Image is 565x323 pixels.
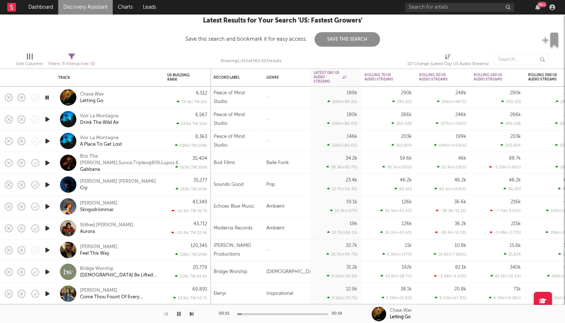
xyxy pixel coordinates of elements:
[214,241,259,259] div: [PERSON_NAME] Productions
[392,100,412,104] div: 290,323
[80,113,119,119] div: Voir La Montagne
[392,121,412,126] div: 266,028
[167,296,207,300] div: 23.8k | TW: 93.7k
[365,73,401,81] div: Rolling 7D US Audio Streams
[80,206,114,213] div: Skogsdrömmar
[456,134,466,139] div: 199k
[80,185,88,191] a: Cry
[62,62,89,66] span: ( 5 filters active)
[16,60,43,68] div: Edit Columns
[346,243,357,248] div: 10.7k
[263,283,310,305] div: Inspirational
[501,100,521,104] div: 290,323
[510,91,521,96] div: 290k
[456,91,466,96] div: 248k
[434,143,466,148] div: 194k ( +4.62k % )
[435,230,466,235] div: -38.4k ( -51.5 % )
[435,296,466,300] div: 8.42k ( +67.8 % )
[381,274,412,279] div: 42.8k ( +28.7 % )
[80,272,158,278] div: [DEMOGRAPHIC_DATA] Be Lifted Higher (Feat. [PERSON_NAME])
[314,70,346,84] div: Latest Day US Audio Streams
[437,165,466,170] div: 32.3k ( +236 % )
[220,57,281,65] div: Showing 1,410 of 363,423 results
[167,143,207,148] div: 239k | TW: 248k
[214,224,253,233] div: Moderna Records
[80,141,122,148] div: A Place To Get Lost
[167,274,207,279] div: 3.8k | TW: 24.6k
[514,287,521,292] div: 71k
[48,51,95,72] div: Filters(5 filters active)
[510,113,521,117] div: 266k
[167,165,207,170] div: 165k | TW: 200k
[390,314,410,320] div: Letting Go
[167,187,207,191] div: 213k | TW: 249k
[490,274,521,279] div: 45.5k ( +15.4 % )
[80,243,117,250] div: [PERSON_NAME]
[214,180,244,189] div: Sounds Good
[80,287,117,294] div: [PERSON_NAME]
[382,296,412,300] div: 5.19k ( +15.8 % )
[214,289,226,298] div: Elenyi
[214,76,248,80] div: Record Label
[380,230,412,235] div: 36.2k ( +40.6 % )
[214,110,259,128] div: Peace of Mind Studio
[494,54,549,65] input: Search...
[167,252,207,257] div: 128k | TW: 248k
[80,166,100,173] a: Gabbana
[80,134,119,141] div: Voir La Montagne
[185,36,380,42] div: Save this search and bookmark it for easy access:
[192,287,207,292] div: 69,891
[80,222,133,228] a: Stilhed,[PERSON_NAME]
[347,91,357,96] div: 189k
[380,209,412,213] div: 36.3k ( +40.4 % )
[195,134,207,139] div: 8,363
[185,16,380,25] div: Latest Results for Your Search ' US: Fastest Growers '
[455,243,466,248] div: 10.8k
[80,97,103,104] div: Letting Go
[80,91,104,97] a: Chase.Wav
[405,3,514,12] input: Search for artists
[80,294,158,300] a: Come Thou Fount Of Every Blessing
[80,178,156,185] a: [PERSON_NAME] [PERSON_NAME]
[193,222,207,226] div: 43,712
[407,60,489,68] div: 1D Change (Latest Day US Audio Streams)
[167,73,196,81] div: US Building Rank
[434,274,466,279] div: -3.98k ( -4.62 % )
[80,153,178,166] a: Briz The [PERSON_NAME],Sunce,Tripleog809,Lupus.674
[419,73,456,81] div: Rolling 3D US Audio Streams
[214,267,248,276] div: Bridge Worship
[346,200,357,205] div: 19.1k
[214,202,255,211] div: Echoes Blue Music
[400,178,412,183] div: 46.2k
[328,100,357,104] div: 159k ( +84.2 % )
[167,100,207,104] div: 74.5k | TW: 81k
[454,287,466,292] div: 20.8k
[314,32,380,47] button: Save This Search
[511,200,521,205] div: 216k
[326,165,357,170] div: 28.3k ( +82.7 % )
[455,265,466,270] div: 82.1k
[509,178,521,183] div: 46.2k
[48,59,95,68] div: Filters
[402,222,412,226] div: 126k
[263,196,310,218] div: Ambient
[346,156,357,161] div: 34.2k
[401,134,412,139] div: 203k
[400,156,412,161] div: 59.6k
[401,113,412,117] div: 266k
[80,228,95,235] div: Aurora
[382,165,412,170] div: 30.5k ( +105 % )
[80,119,119,126] a: Drink The Wild Air
[346,287,357,292] div: 12.9k
[407,51,489,72] div: 1D Change (Latest Day US Audio Streams)
[214,158,235,167] div: Bud Films
[192,156,207,161] div: 35,404
[474,73,510,81] div: Rolling 14D US Audio Streams
[454,178,466,183] div: 46.2k
[326,252,357,257] div: 10.7k ( +99.7 % )
[528,73,565,81] div: Rolling 30D US Audio Streams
